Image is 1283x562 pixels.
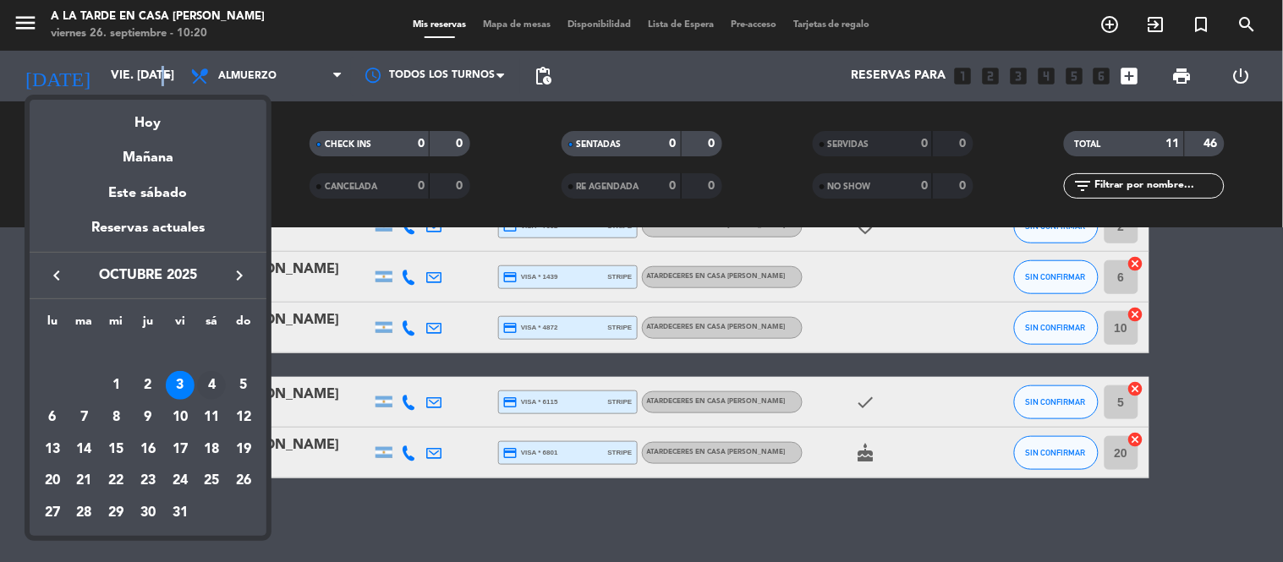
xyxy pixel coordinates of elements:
td: 23 de octubre de 2025 [132,465,164,497]
td: 20 de octubre de 2025 [36,465,69,497]
div: Mañana [30,134,266,169]
div: 29 [101,499,130,527]
div: 2 [134,371,162,400]
button: keyboard_arrow_right [224,265,255,286]
td: 22 de octubre de 2025 [100,465,132,497]
div: 11 [197,403,226,432]
td: 13 de octubre de 2025 [36,434,69,466]
td: 29 de octubre de 2025 [100,497,132,529]
div: 10 [166,403,195,432]
div: 31 [166,499,195,527]
td: 26 de octubre de 2025 [228,465,260,497]
td: 24 de octubre de 2025 [164,465,196,497]
div: 22 [101,467,130,495]
div: 4 [197,371,226,400]
div: 21 [70,467,99,495]
div: 15 [101,435,130,464]
div: Reservas actuales [30,217,266,252]
td: 12 de octubre de 2025 [228,401,260,434]
td: 30 de octubre de 2025 [132,497,164,529]
td: 2 de octubre de 2025 [132,369,164,401]
td: 4 de octubre de 2025 [196,369,228,401]
td: 11 de octubre de 2025 [196,401,228,434]
span: octubre 2025 [72,265,224,286]
td: 25 de octubre de 2025 [196,465,228,497]
i: keyboard_arrow_right [229,265,249,286]
button: keyboard_arrow_left [41,265,72,286]
i: keyboard_arrow_left [47,265,67,286]
div: 13 [38,435,67,464]
div: 20 [38,467,67,495]
div: 23 [134,467,162,495]
th: sábado [196,312,228,338]
div: 25 [197,467,226,495]
div: 5 [229,371,258,400]
div: 19 [229,435,258,464]
td: 31 de octubre de 2025 [164,497,196,529]
td: 1 de octubre de 2025 [100,369,132,401]
td: 19 de octubre de 2025 [228,434,260,466]
div: 26 [229,467,258,495]
th: lunes [36,312,69,338]
th: domingo [228,312,260,338]
td: 3 de octubre de 2025 [164,369,196,401]
div: 12 [229,403,258,432]
td: 10 de octubre de 2025 [164,401,196,434]
div: 7 [70,403,99,432]
div: 6 [38,403,67,432]
div: 9 [134,403,162,432]
div: 28 [70,499,99,527]
div: Hoy [30,100,266,134]
td: 15 de octubre de 2025 [100,434,132,466]
div: Este sábado [30,170,266,217]
div: 3 [166,371,195,400]
td: 21 de octubre de 2025 [69,465,101,497]
td: 28 de octubre de 2025 [69,497,101,529]
div: 24 [166,467,195,495]
td: 14 de octubre de 2025 [69,434,101,466]
div: 27 [38,499,67,527]
div: 30 [134,499,162,527]
td: 16 de octubre de 2025 [132,434,164,466]
th: jueves [132,312,164,338]
td: 18 de octubre de 2025 [196,434,228,466]
th: miércoles [100,312,132,338]
div: 14 [70,435,99,464]
td: 17 de octubre de 2025 [164,434,196,466]
td: 5 de octubre de 2025 [228,369,260,401]
div: 17 [166,435,195,464]
td: 8 de octubre de 2025 [100,401,132,434]
div: 16 [134,435,162,464]
th: viernes [164,312,196,338]
td: 7 de octubre de 2025 [69,401,101,434]
td: 6 de octubre de 2025 [36,401,69,434]
td: 9 de octubre de 2025 [132,401,164,434]
td: 27 de octubre de 2025 [36,497,69,529]
td: OCT. [36,338,260,370]
div: 18 [197,435,226,464]
th: martes [69,312,101,338]
div: 1 [101,371,130,400]
div: 8 [101,403,130,432]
